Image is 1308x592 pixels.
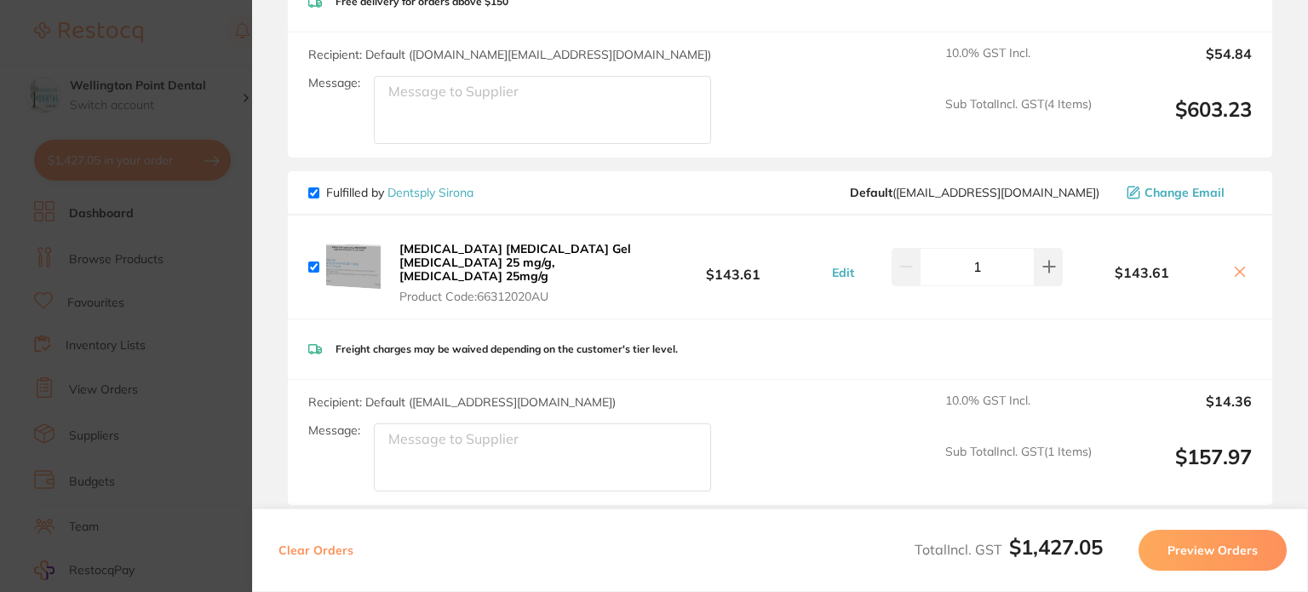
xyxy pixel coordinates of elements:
span: Sub Total Incl. GST ( 4 Items) [945,97,1092,144]
b: $1,427.05 [1009,534,1103,560]
button: [MEDICAL_DATA] [MEDICAL_DATA] Gel [MEDICAL_DATA] 25 mg/g, [MEDICAL_DATA] 25mg/g Product Code:6631... [394,241,639,304]
span: clientservices@dentsplysirona.com [850,186,1099,199]
span: Total Incl. GST [915,541,1103,558]
output: $603.23 [1105,97,1252,144]
output: $54.84 [1105,46,1252,83]
b: $143.61 [1063,265,1221,280]
img: c3VyN2h0cA [326,239,381,294]
b: $143.61 [639,251,828,283]
button: Change Email [1122,185,1252,200]
button: Clear Orders [273,530,359,571]
b: Default [850,185,892,200]
span: Change Email [1144,186,1225,199]
span: Sub Total Incl. GST ( 1 Items) [945,445,1092,491]
span: Product Code: 66312020AU [399,290,634,303]
a: Dentsply Sirona [387,185,473,200]
p: Fulfilled by [326,186,473,199]
span: Recipient: Default ( [DOMAIN_NAME][EMAIL_ADDRESS][DOMAIN_NAME] ) [308,47,711,62]
button: Edit [827,265,859,280]
button: Preview Orders [1139,530,1287,571]
label: Message: [308,423,360,438]
output: $14.36 [1105,394,1252,431]
b: [MEDICAL_DATA] [MEDICAL_DATA] Gel [MEDICAL_DATA] 25 mg/g, [MEDICAL_DATA] 25mg/g [399,241,631,284]
span: 10.0 % GST Incl. [945,46,1092,83]
output: $157.97 [1105,445,1252,491]
label: Message: [308,76,360,90]
p: Freight charges may be waived depending on the customer's tier level. [336,343,678,355]
span: 10.0 % GST Incl. [945,394,1092,431]
span: Recipient: Default ( [EMAIL_ADDRESS][DOMAIN_NAME] ) [308,394,616,410]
